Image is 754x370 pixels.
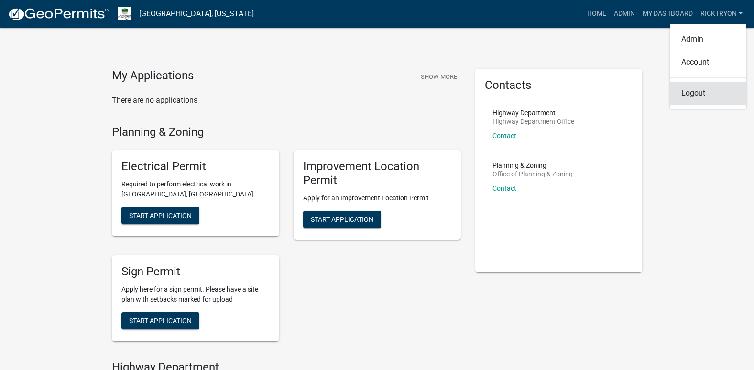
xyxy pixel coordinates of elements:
img: Morgan County, Indiana [118,7,131,20]
span: Start Application [129,316,192,324]
h5: Electrical Permit [121,160,270,174]
a: My Dashboard [639,5,697,23]
a: Home [583,5,610,23]
p: Apply for an Improvement Location Permit [303,193,451,203]
a: Admin [670,28,746,51]
h5: Sign Permit [121,265,270,279]
p: Office of Planning & Zoning [492,171,573,177]
span: Start Application [129,212,192,219]
h5: Improvement Location Permit [303,160,451,187]
a: Logout [670,82,746,105]
button: Start Application [303,211,381,228]
p: Apply here for a sign permit. Please have a site plan with setbacks marked for upload [121,284,270,305]
h4: Planning & Zoning [112,125,461,139]
a: Admin [610,5,639,23]
button: Start Application [121,312,199,329]
a: Contact [492,185,516,192]
a: Account [670,51,746,74]
p: Highway Department [492,109,574,116]
button: Show More [417,69,461,85]
span: Start Application [311,215,373,223]
p: There are no applications [112,95,461,106]
h5: Contacts [485,78,633,92]
p: Highway Department Office [492,118,574,125]
p: Planning & Zoning [492,162,573,169]
a: ricktryon [697,5,746,23]
a: Contact [492,132,516,140]
div: ricktryon [670,24,746,109]
button: Start Application [121,207,199,224]
a: [GEOGRAPHIC_DATA], [US_STATE] [139,6,254,22]
h4: My Applications [112,69,194,83]
p: Required to perform electrical work in [GEOGRAPHIC_DATA], [GEOGRAPHIC_DATA] [121,179,270,199]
